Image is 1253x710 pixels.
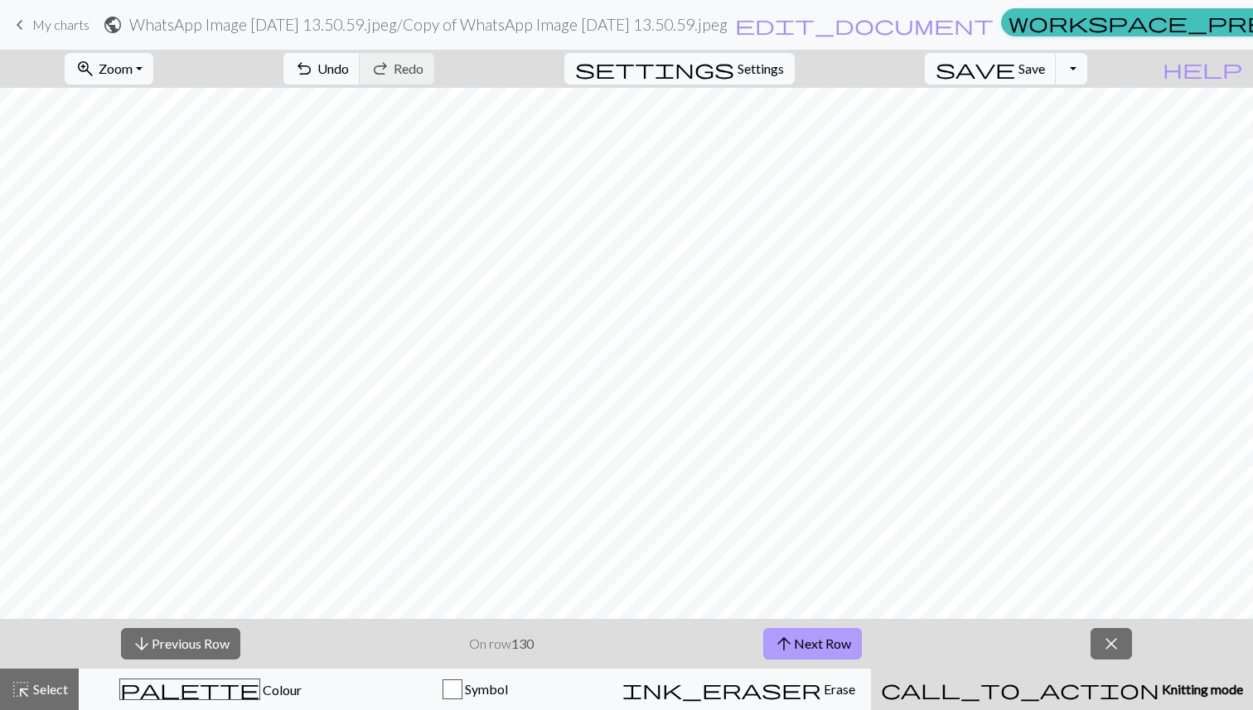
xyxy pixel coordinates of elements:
span: Select [31,681,68,697]
span: arrow_upward [774,632,794,655]
span: arrow_downward [132,632,152,655]
span: Erase [821,681,855,697]
span: call_to_action [881,678,1159,701]
span: save [936,57,1015,80]
button: Previous Row [121,628,240,659]
span: My charts [32,17,89,32]
button: Undo [283,53,360,85]
button: Knitting mode [871,669,1253,710]
p: On row [469,634,534,654]
button: Zoom [65,53,153,85]
span: edit_document [735,13,994,36]
span: undo [294,57,314,80]
button: SettingsSettings [564,53,795,85]
strong: 130 [511,635,534,651]
span: Undo [317,60,349,76]
button: Colour [79,669,343,710]
span: Zoom [99,60,133,76]
button: Symbol [343,669,607,710]
span: palette [120,678,259,701]
span: Save [1018,60,1045,76]
span: Symbol [462,681,508,697]
span: Knitting mode [1159,681,1243,697]
span: close [1101,632,1121,655]
span: keyboard_arrow_left [10,13,30,36]
span: help [1163,57,1242,80]
span: highlight_alt [11,678,31,701]
button: Erase [607,669,871,710]
span: zoom_in [75,57,95,80]
span: ink_eraser [622,678,821,701]
span: Colour [260,682,302,698]
button: Next Row [763,628,862,659]
a: My charts [10,11,89,39]
button: Save [925,53,1057,85]
i: Settings [575,59,734,79]
h2: WhatsApp Image [DATE] 13.50.59.jpeg / Copy of WhatsApp Image [DATE] 13.50.59.jpeg [129,15,728,34]
span: public [103,13,123,36]
span: settings [575,57,734,80]
span: Settings [738,59,784,79]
